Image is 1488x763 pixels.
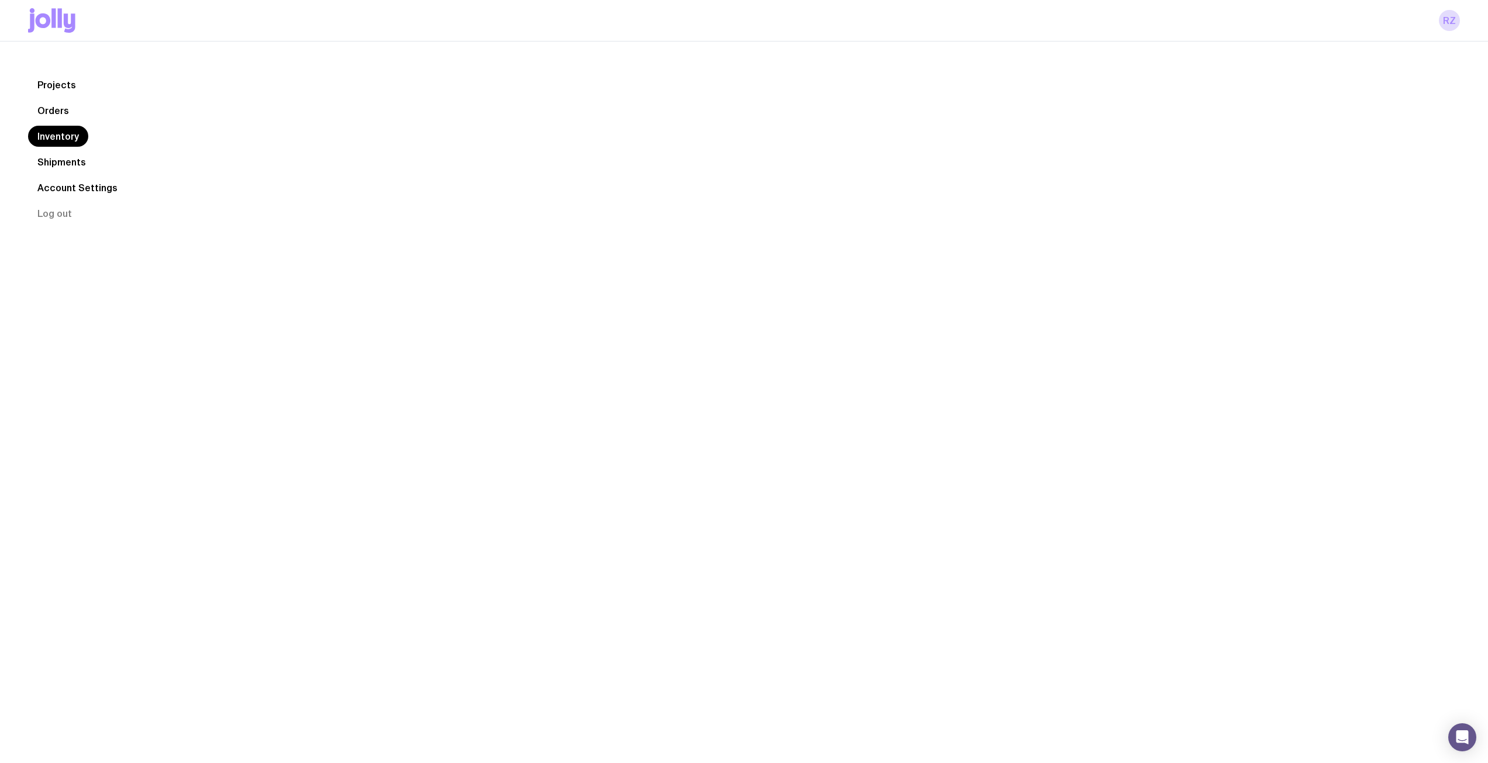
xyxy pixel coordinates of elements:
a: Projects [28,74,85,95]
button: Log out [28,203,81,224]
div: Open Intercom Messenger [1448,723,1476,751]
a: RZ [1439,10,1460,31]
a: Inventory [28,126,88,147]
a: Shipments [28,151,95,172]
a: Account Settings [28,177,127,198]
a: Orders [28,100,78,121]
